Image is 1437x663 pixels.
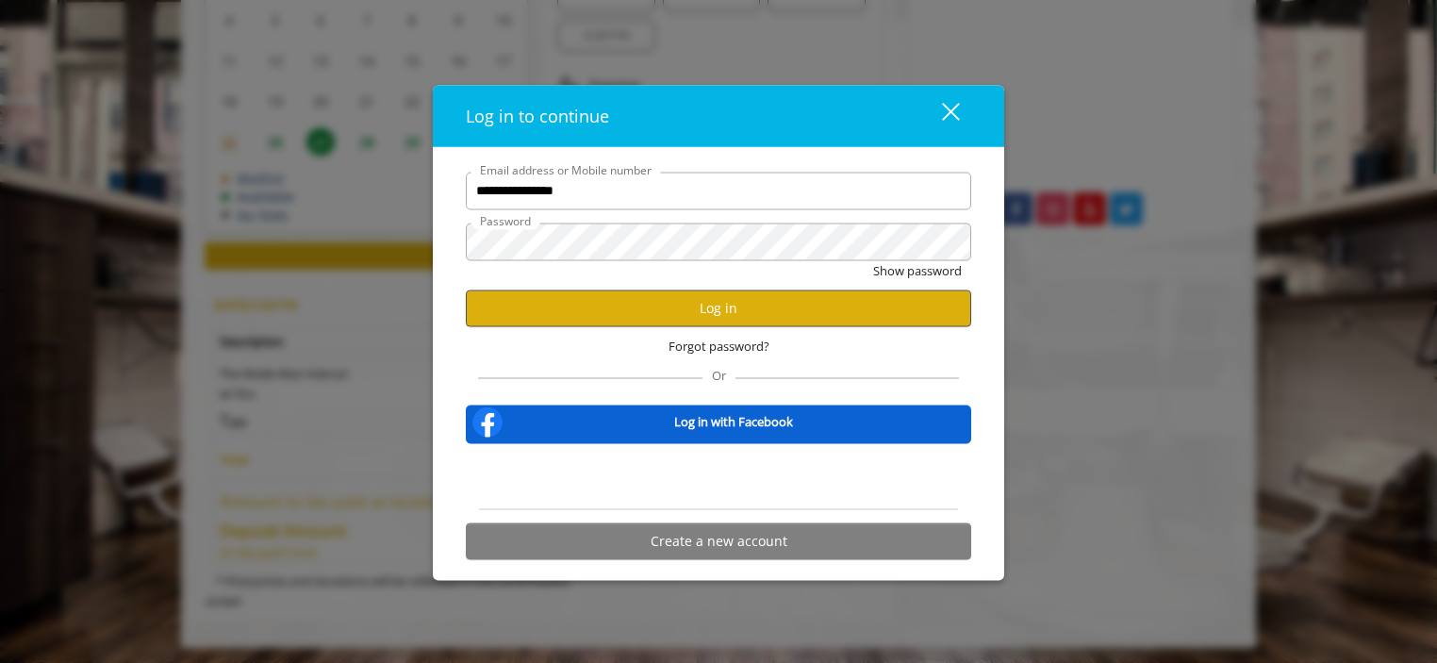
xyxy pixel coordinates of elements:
input: Password [466,223,971,260]
b: Log in with Facebook [674,412,793,432]
span: Forgot password? [669,336,769,356]
button: Show password [873,260,962,280]
button: close dialog [907,96,971,135]
input: Email address or Mobile number [466,172,971,209]
div: close dialog [920,102,958,130]
img: facebook-logo [469,403,506,440]
button: Create a new account [466,522,971,559]
label: Password [471,211,540,229]
span: Or [702,366,735,383]
span: Log in to continue [466,104,609,126]
label: Email address or Mobile number [471,160,661,178]
button: Log in [466,290,971,326]
iframe: Sign in with Google Button [623,456,815,497]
